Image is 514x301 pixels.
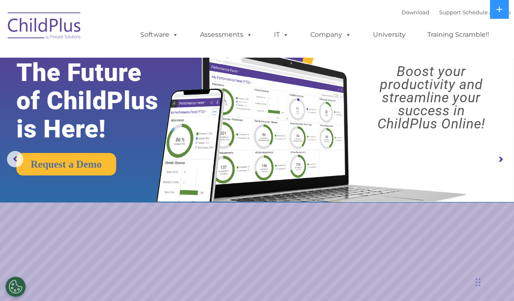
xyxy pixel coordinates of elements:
[4,7,85,47] img: ChildPlus by Procare Solutions
[302,27,359,43] a: Company
[355,65,507,130] rs-layer: Boost your productivity and streamline your success in ChildPlus Online!
[114,88,148,94] span: Phone number
[365,27,414,43] a: University
[402,9,429,16] a: Download
[476,270,480,294] div: Drag
[402,9,511,16] font: |
[192,27,260,43] a: Assessments
[266,27,297,43] a: IT
[16,153,116,175] a: Request a Demo
[439,9,461,16] a: Support
[380,213,514,301] iframe: Chat Widget
[114,54,139,60] span: Last name
[132,27,186,43] a: Software
[462,9,511,16] a: Schedule A Demo
[5,276,26,297] button: Cookies Settings
[16,58,180,143] rs-layer: The Future of ChildPlus is Here!
[419,27,497,43] a: Training Scramble!!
